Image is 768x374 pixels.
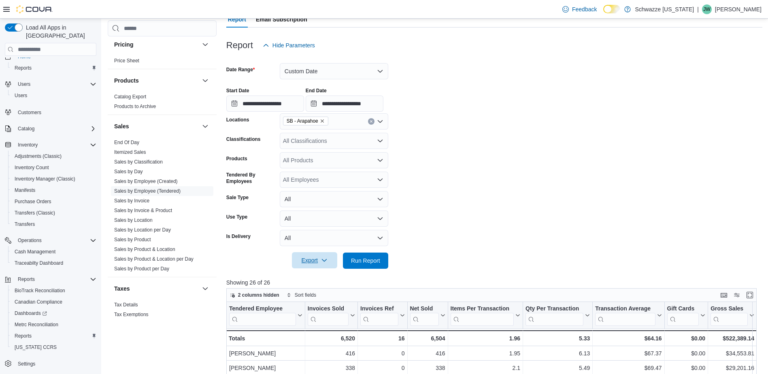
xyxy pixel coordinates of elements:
a: Feedback [559,1,600,17]
span: BioTrack Reconciliation [15,287,65,294]
span: Run Report [351,257,380,265]
button: Users [2,79,100,90]
div: Tendered Employee [229,305,296,326]
button: Tendered Employee [229,305,302,326]
span: Products to Archive [114,103,156,110]
a: Manifests [11,185,38,195]
span: Catalog [18,125,34,132]
div: 5.49 [525,363,590,373]
a: Purchase Orders [11,197,55,206]
div: 416 [308,348,355,358]
span: Dashboards [15,310,47,317]
div: 2.1 [450,363,520,373]
span: Sales by Location per Day [114,227,171,233]
button: Sort fields [283,290,319,300]
span: Purchase Orders [11,197,96,206]
span: Sales by Employee (Tendered) [114,188,181,194]
span: Catalog [15,124,96,134]
span: Manifests [15,187,35,193]
span: Metrc Reconciliation [11,320,96,329]
span: Report [228,11,246,28]
button: Products [114,76,199,85]
button: Inventory [2,139,100,151]
button: Settings [2,358,100,370]
a: Traceabilty Dashboard [11,258,66,268]
button: All [280,210,388,227]
p: Schwazze [US_STATE] [635,4,694,14]
button: All [280,191,388,207]
button: Open list of options [377,176,383,183]
div: 16 [360,334,404,343]
button: Export [292,252,337,268]
span: Reports [15,333,32,339]
div: Net Sold [410,305,438,313]
button: Taxes [200,284,210,293]
span: Tax Exemptions [114,311,149,318]
a: Inventory Count [11,163,52,172]
input: Press the down key to open a popover containing a calendar. [226,96,304,112]
button: Transfers [8,219,100,230]
div: [PERSON_NAME] [229,363,302,373]
a: Canadian Compliance [11,297,66,307]
span: Sales by Location [114,217,153,223]
span: Sales by Invoice [114,198,149,204]
button: Hide Parameters [260,37,318,53]
div: Gift Cards [667,305,699,313]
div: $34,553.81 [711,348,754,358]
a: End Of Day [114,140,139,145]
a: Cash Management [11,247,59,257]
button: Transfers (Classic) [8,207,100,219]
button: Inventory [15,140,41,150]
div: Transaction Average [595,305,655,326]
div: Invoices Sold [308,305,349,313]
span: Sales by Classification [114,159,163,165]
a: Sales by Employee (Created) [114,178,178,184]
span: Email Subscription [256,11,307,28]
img: Cova [16,5,53,13]
span: Customers [18,109,41,116]
a: Sales by Product & Location per Day [114,256,194,262]
button: Open list of options [377,157,383,164]
button: Open list of options [377,118,383,125]
div: 0 [360,348,404,358]
a: Tax Exemptions [114,312,149,317]
h3: Products [114,76,139,85]
div: 5.33 [525,334,590,343]
span: Inventory Count [15,164,49,171]
button: Qty Per Transaction [525,305,590,326]
span: Reports [11,63,96,73]
span: Canadian Compliance [15,299,62,305]
p: [PERSON_NAME] [715,4,762,14]
a: Inventory Manager (Classic) [11,174,79,184]
span: JW [703,4,710,14]
div: Invoices Ref [360,305,398,313]
div: Net Sold [410,305,438,326]
button: Inventory Count [8,162,100,173]
div: 416 [410,348,445,358]
span: BioTrack Reconciliation [11,286,96,295]
span: Feedback [572,5,597,13]
div: 6,520 [308,334,355,343]
a: Settings [15,359,38,369]
div: Transaction Average [595,305,655,313]
div: $64.16 [595,334,662,343]
div: 0 [360,363,404,373]
a: Adjustments (Classic) [11,151,65,161]
h3: Report [226,40,253,50]
label: Use Type [226,214,247,220]
span: Users [11,91,96,100]
div: $0.00 [667,348,705,358]
div: Items Per Transaction [450,305,514,313]
button: Run Report [343,253,388,269]
span: End Of Day [114,139,139,146]
button: Gross Sales [711,305,754,326]
div: Gross Sales [711,305,748,326]
button: Display options [732,290,742,300]
div: Sales [108,138,217,277]
button: Products [200,76,210,85]
span: Canadian Compliance [11,297,96,307]
span: Operations [15,236,96,245]
span: Load All Apps in [GEOGRAPHIC_DATA] [23,23,96,40]
label: Tendered By Employees [226,172,277,185]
